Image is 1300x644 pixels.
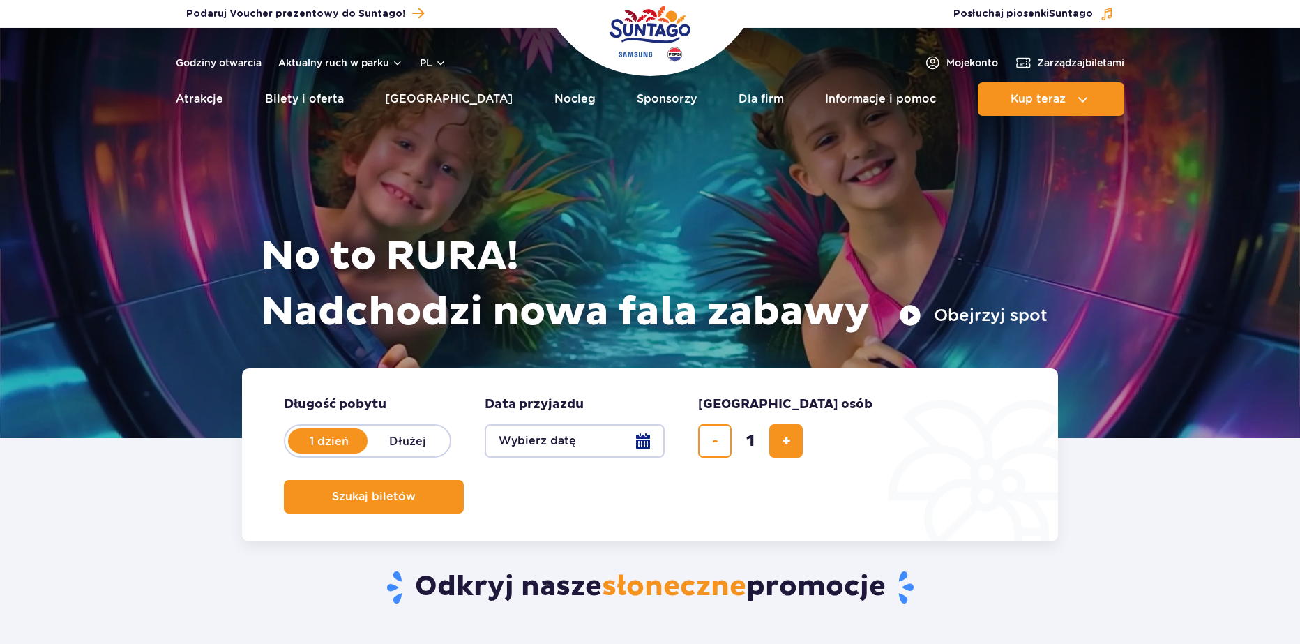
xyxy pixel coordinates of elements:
[278,57,403,68] button: Aktualny ruch w parku
[485,396,584,413] span: Data przyjazdu
[825,82,936,116] a: Informacje i pomoc
[637,82,697,116] a: Sponsorzy
[1049,9,1093,19] span: Suntago
[186,7,405,21] span: Podaruj Voucher prezentowy do Suntago!
[289,426,369,456] label: 1 dzień
[899,304,1048,327] button: Obejrzyj spot
[769,424,803,458] button: dodaj bilet
[1037,56,1124,70] span: Zarządzaj biletami
[739,82,784,116] a: Dla firm
[698,396,872,413] span: [GEOGRAPHIC_DATA] osób
[176,56,262,70] a: Godziny otwarcia
[385,82,513,116] a: [GEOGRAPHIC_DATA]
[176,82,223,116] a: Atrakcje
[265,82,344,116] a: Bilety i oferta
[953,7,1114,21] button: Posłuchaj piosenkiSuntago
[978,82,1124,116] button: Kup teraz
[261,229,1048,340] h1: No to RURA! Nadchodzi nowa fala zabawy
[953,7,1093,21] span: Posłuchaj piosenki
[946,56,998,70] span: Moje konto
[1011,93,1066,105] span: Kup teraz
[284,480,464,514] button: Szukaj biletów
[924,54,998,71] a: Mojekonto
[368,426,447,456] label: Dłużej
[186,4,424,23] a: Podaruj Voucher prezentowy do Suntago!
[242,569,1059,606] h2: Odkryj nasze promocje
[420,56,446,70] button: pl
[1015,54,1124,71] a: Zarządzajbiletami
[284,396,386,413] span: Długość pobytu
[734,424,767,458] input: liczba biletów
[554,82,596,116] a: Nocleg
[602,569,746,604] span: słoneczne
[485,424,665,458] button: Wybierz datę
[332,491,416,503] span: Szukaj biletów
[242,368,1058,541] form: Planowanie wizyty w Park of Poland
[698,424,732,458] button: usuń bilet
